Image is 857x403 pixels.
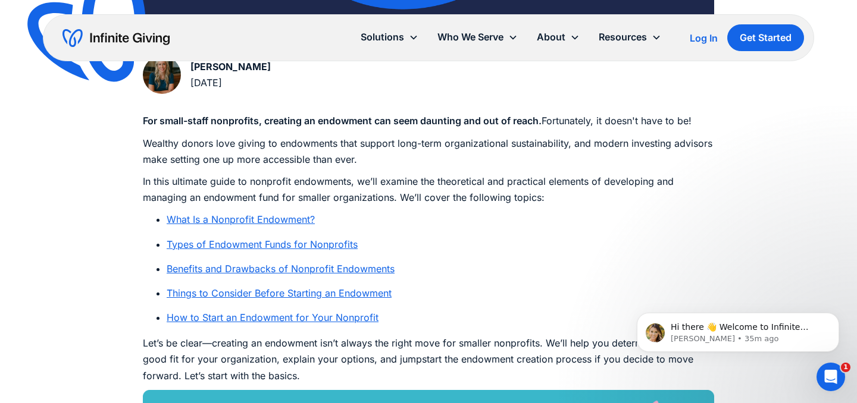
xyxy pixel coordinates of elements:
[167,287,392,299] a: Things to Consider Before Starting an Endowment
[351,24,428,50] div: Solutions
[190,59,271,75] div: [PERSON_NAME]
[62,29,170,48] a: home
[727,24,804,51] a: Get Started
[143,174,714,206] p: In this ultimate guide to nonprofit endowments, we’ll examine the theoretical and practical eleme...
[190,75,271,91] div: [DATE]
[527,24,589,50] div: About
[589,24,671,50] div: Resources
[690,31,718,45] a: Log In
[690,33,718,43] div: Log In
[537,29,565,45] div: About
[167,238,358,250] a: Types of Endowment Funds for Nonprofits
[143,136,714,168] p: Wealthy donors love giving to endowments that support long-term organizational sustainability, an...
[599,29,647,45] div: Resources
[428,24,527,50] div: Who We Serve
[167,263,395,275] a: Benefits and Drawbacks of Nonprofit Endowments
[619,288,857,371] iframe: Intercom notifications message
[167,213,315,225] a: What Is a Nonprofit Endowment?
[437,29,503,45] div: Who We Serve
[143,115,542,127] strong: For small-staff nonprofits, creating an endowment can seem daunting and out of reach.
[143,335,714,384] p: Let’s be clear—creating an endowment isn’t always the right move for smaller nonprofits. We’ll he...
[841,363,850,372] span: 1
[143,56,271,94] a: [PERSON_NAME][DATE]
[817,363,845,391] iframe: Intercom live chat
[167,311,379,323] a: How to Start an Endowment for Your Nonprofit
[143,113,714,129] p: Fortunately, it doesn't have to be!
[361,29,404,45] div: Solutions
